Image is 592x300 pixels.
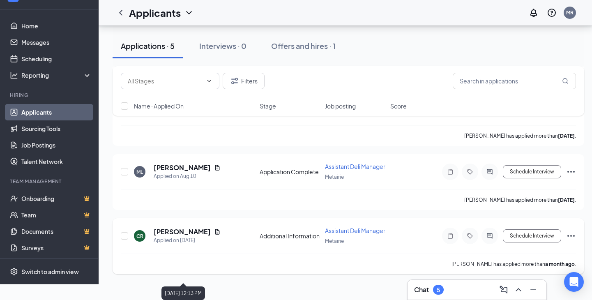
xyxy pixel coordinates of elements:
a: Talent Network [21,153,92,170]
svg: Ellipses [566,167,576,177]
a: Home [21,18,92,34]
div: Interviews · 0 [199,41,246,51]
div: Switch to admin view [21,268,79,276]
p: [PERSON_NAME] has applied more than . [451,261,576,268]
span: Name · Applied On [134,102,184,110]
h5: [PERSON_NAME] [154,163,211,172]
h1: Applicants [129,6,181,20]
svg: ComposeMessage [499,285,509,295]
svg: Ellipses [566,231,576,241]
div: CR [136,233,143,240]
a: TeamCrown [21,207,92,223]
svg: ActiveChat [485,233,495,239]
div: Application Complete [260,168,320,176]
p: [PERSON_NAME] has applied more than . [464,132,576,139]
div: Applied on [DATE] [154,236,221,245]
h3: Chat [414,285,429,294]
p: [PERSON_NAME] has applied more than . [464,196,576,203]
a: DocumentsCrown [21,223,92,240]
a: Job Postings [21,137,92,153]
a: SurveysCrown [21,240,92,256]
input: All Stages [128,76,203,85]
svg: QuestionInfo [547,8,557,18]
a: Scheduling [21,51,92,67]
svg: ChevronLeft [116,8,126,18]
div: Team Management [10,178,90,185]
span: Job posting [325,102,356,110]
b: a month ago [545,261,575,267]
a: Messages [21,34,92,51]
span: Score [390,102,407,110]
svg: ChevronUp [514,285,523,295]
button: ComposeMessage [497,283,510,296]
svg: MagnifyingGlass [562,78,569,84]
svg: ChevronDown [184,8,194,18]
span: Assistant Deli Manager [325,227,385,234]
span: Metairie [325,238,344,244]
div: Open Intercom Messenger [564,272,584,292]
svg: Filter [230,76,240,86]
svg: Note [445,233,455,239]
svg: Tag [465,168,475,175]
button: Schedule Interview [503,165,561,178]
div: 5 [437,286,440,293]
div: Hiring [10,92,90,99]
b: [DATE] [558,133,575,139]
button: Filter Filters [223,73,265,89]
div: Additional Information [260,232,320,240]
span: Stage [260,102,276,110]
button: ChevronUp [512,283,525,296]
svg: Note [445,168,455,175]
svg: ActiveChat [485,168,495,175]
div: Reporting [21,71,92,79]
button: Minimize [527,283,540,296]
span: Metairie [325,174,344,180]
a: Sourcing Tools [21,120,92,137]
svg: Tag [465,233,475,239]
div: ML [136,168,143,175]
div: Applications · 5 [121,41,175,51]
input: Search in applications [453,73,576,89]
svg: Notifications [529,8,539,18]
div: Offers and hires · 1 [271,41,336,51]
svg: Minimize [528,285,538,295]
svg: Settings [10,268,18,276]
a: OnboardingCrown [21,190,92,207]
svg: Document [214,164,221,171]
span: Assistant Deli Manager [325,163,385,170]
svg: ChevronDown [206,78,212,84]
h5: [PERSON_NAME] [154,227,211,236]
button: Schedule Interview [503,229,561,242]
b: [DATE] [558,197,575,203]
div: [DATE] 12:13 PM [161,286,205,300]
a: Applicants [21,104,92,120]
svg: Analysis [10,71,18,79]
div: Applied on Aug 10 [154,172,221,180]
div: MR [566,9,574,16]
svg: Document [214,228,221,235]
